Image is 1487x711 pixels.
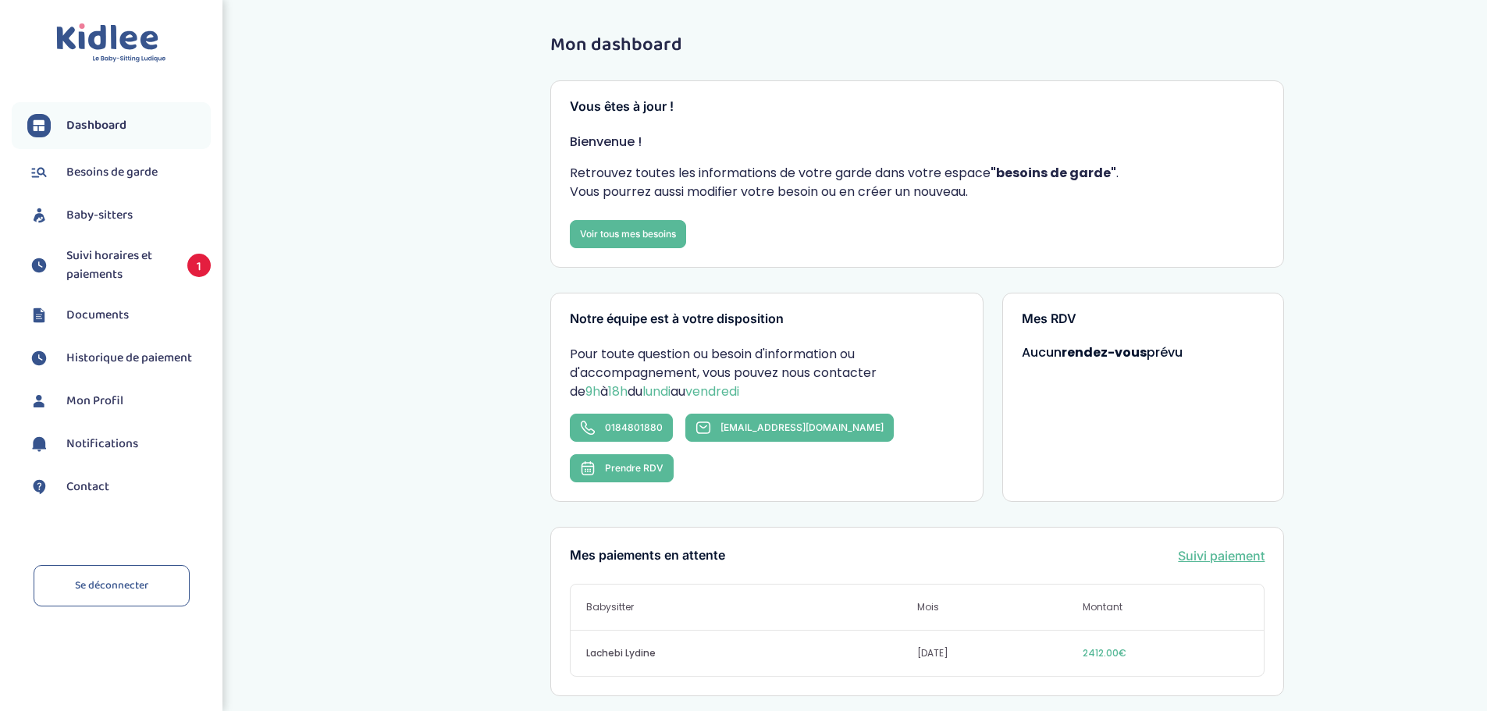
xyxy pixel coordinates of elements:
p: Bienvenue ! [570,133,1265,151]
img: logo.svg [56,23,166,63]
span: Babysitter [586,600,917,614]
span: Documents [66,306,129,325]
h3: Vous êtes à jour ! [570,100,1265,114]
img: contact.svg [27,475,51,499]
span: Dashboard [66,116,126,135]
a: [EMAIL_ADDRESS][DOMAIN_NAME] [685,414,894,442]
a: Se déconnecter [34,565,190,606]
a: Contact [27,475,211,499]
span: Besoins de garde [66,163,158,182]
span: Baby-sitters [66,206,133,225]
span: Lachebi Lydine [586,646,917,660]
p: Pour toute question ou besoin d'information ou d'accompagnement, vous pouvez nous contacter de à ... [570,345,963,401]
span: 18h [608,382,628,400]
span: Mois [917,600,1083,614]
a: Baby-sitters [27,204,211,227]
img: suivihoraire.svg [27,254,51,277]
strong: "besoins de garde" [991,164,1116,182]
span: 1 [187,254,211,277]
a: Suivi paiement [1178,546,1265,565]
a: Historique de paiement [27,347,211,370]
img: besoin.svg [27,161,51,184]
h3: Mes paiements en attente [570,549,725,563]
span: [DATE] [917,646,1083,660]
a: Voir tous mes besoins [570,220,686,248]
a: 0184801880 [570,414,673,442]
a: Mon Profil [27,389,211,413]
img: notification.svg [27,432,51,456]
span: Notifications [66,435,138,453]
span: 2412.00€ [1083,646,1248,660]
span: vendredi [685,382,739,400]
span: 0184801880 [605,421,663,433]
span: Contact [66,478,109,496]
span: Montant [1083,600,1248,614]
span: 9h [585,382,600,400]
a: Besoins de garde [27,161,211,184]
h1: Mon dashboard [550,35,1284,55]
span: Suivi horaires et paiements [66,247,172,284]
button: Prendre RDV [570,454,674,482]
span: Aucun prévu [1022,343,1183,361]
img: profil.svg [27,389,51,413]
img: documents.svg [27,304,51,327]
p: Retrouvez toutes les informations de votre garde dans votre espace . Vous pourrez aussi modifier ... [570,164,1265,201]
a: Notifications [27,432,211,456]
strong: rendez-vous [1062,343,1147,361]
a: Suivi horaires et paiements 1 [27,247,211,284]
h3: Mes RDV [1022,312,1265,326]
a: Documents [27,304,211,327]
img: suivihoraire.svg [27,347,51,370]
h3: Notre équipe est à votre disposition [570,312,963,326]
span: Mon Profil [66,392,123,411]
span: lundi [642,382,671,400]
img: babysitters.svg [27,204,51,227]
span: [EMAIL_ADDRESS][DOMAIN_NAME] [720,421,884,433]
span: Prendre RDV [605,462,663,474]
img: dashboard.svg [27,114,51,137]
a: Dashboard [27,114,211,137]
span: Historique de paiement [66,349,192,368]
